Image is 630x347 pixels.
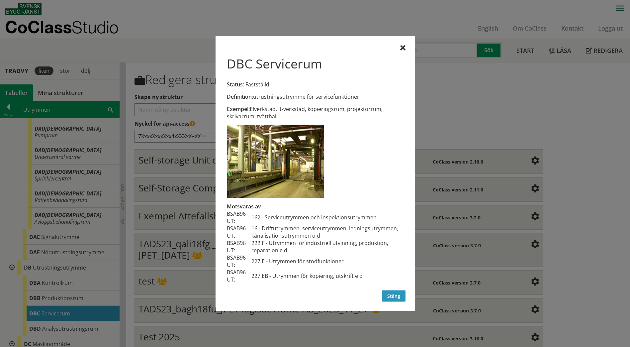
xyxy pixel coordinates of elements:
[227,225,251,239] td: BSAB96 UT:
[227,93,253,100] span: Definition:
[251,254,403,269] td: 227.E - Utrymmen för stödfunktioner
[382,290,405,302] button: Stäng
[227,203,261,210] span: Motsvaras av
[227,81,244,88] span: Status:
[227,105,403,120] div: Elverkstad, it-verkstad, kopieringsrum, projektorrum, skrivarrum, tvätthall
[227,125,324,198] img: dbc-servicerum.jpg
[227,269,251,283] td: BSAB96 UT:
[251,239,403,254] td: 222.F - Utrymmen för industriell utvinning, produktion, reparation e d
[251,225,403,239] td: 16 - Driftutrymmen, serviceutrymmen, ledningsutrymmen, kanalisationsutrymmen o d
[227,254,251,269] td: BSAB96 UT:
[227,105,250,113] span: Exempel:
[245,81,269,88] span: Fastställd
[251,210,403,225] td: 162 - Serviceutrymmen och inspektionsutrymmen
[251,269,403,283] td: 227.EB - Utrymmen för kopiering, utskrift e d
[227,93,403,100] div: utrustningsutrymme för servicefunktioner
[227,239,251,254] td: BSAB96 UT:
[227,56,322,71] h1: DBC Servicerum
[227,210,251,225] td: BSAB96 UT:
